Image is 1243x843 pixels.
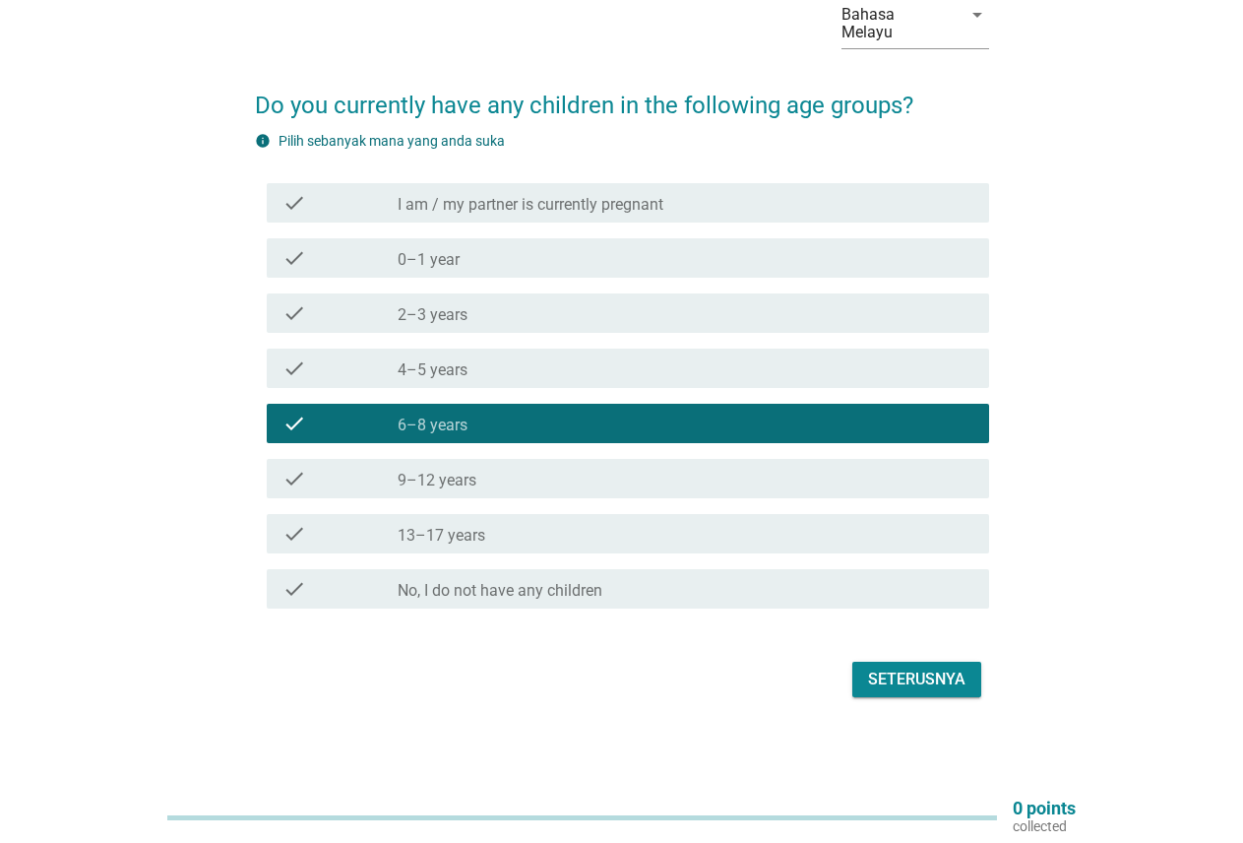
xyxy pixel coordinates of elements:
[398,360,467,380] label: 4–5 years
[255,133,271,149] i: info
[398,581,602,601] label: No, I do not have any children
[868,668,965,691] div: Seterusnya
[282,301,306,325] i: check
[398,526,485,546] label: 13–17 years
[282,412,306,435] i: check
[852,662,981,697] button: Seterusnya
[398,195,663,215] label: I am / my partner is currently pregnant
[282,246,306,270] i: check
[282,467,306,490] i: check
[398,471,476,490] label: 9–12 years
[398,305,467,325] label: 2–3 years
[965,3,989,27] i: arrow_drop_down
[282,191,306,215] i: check
[282,522,306,546] i: check
[255,68,989,123] h2: Do you currently have any children in the following age groups?
[279,133,505,149] label: Pilih sebanyak mana yang anda suka
[282,577,306,601] i: check
[1013,817,1076,835] p: collected
[841,6,950,41] div: Bahasa Melayu
[282,357,306,380] i: check
[398,416,467,435] label: 6–8 years
[398,250,460,270] label: 0–1 year
[1013,800,1076,817] p: 0 points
